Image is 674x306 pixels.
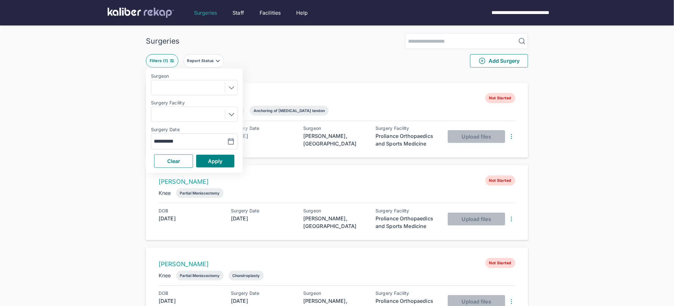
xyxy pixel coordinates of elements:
button: Report Status [183,54,224,68]
div: [DATE] [231,297,295,305]
span: Add Surgery [478,57,520,65]
span: Not Started [485,93,515,103]
label: Surgeon [151,74,238,79]
button: Clear [154,154,193,168]
a: Facilities [260,9,281,17]
span: Clear [167,158,180,164]
div: [DATE] [231,215,295,222]
div: DOB [159,208,222,213]
div: Surgeries [146,37,179,46]
div: Surgeon [303,126,367,131]
div: Report Status [187,58,215,63]
div: Surgeon [303,291,367,296]
div: Anchoring of [MEDICAL_DATA] tendon [254,108,325,113]
div: Filters ( 1 ) [150,58,169,63]
a: [PERSON_NAME] [159,178,209,185]
a: Help [297,9,308,17]
div: DOB [159,291,222,296]
div: Proliance Orthopaedics and Sports Medicine [376,215,439,230]
div: Knee [159,189,171,197]
a: [PERSON_NAME] [159,260,209,268]
span: Upload files [462,216,491,222]
img: kaliber labs logo [108,8,174,18]
div: Surgery Date [231,208,295,213]
div: Chondroplasty [233,273,260,278]
img: DotsThreeVertical.31cb0eda.svg [508,298,515,305]
label: Surgery Facility [151,100,238,105]
div: Surgery Facility [376,208,439,213]
span: Upload files [462,298,491,305]
button: Upload files [448,213,505,225]
button: Add Surgery [470,54,528,68]
img: DotsThreeVertical.31cb0eda.svg [508,215,515,223]
button: Apply [196,155,234,167]
div: Knee [159,272,171,279]
div: Surgery Date [231,291,295,296]
div: [PERSON_NAME], [GEOGRAPHIC_DATA] [303,132,367,147]
div: Surgery Facility [376,126,439,131]
div: Surgery Facility [376,291,439,296]
div: [DATE] [159,215,222,222]
a: Staff [233,9,244,17]
img: DotsThreeVertical.31cb0eda.svg [508,133,515,140]
button: Filters (1) [146,54,178,68]
span: Apply [208,158,223,164]
img: faders-horizontal-teal.edb3eaa8.svg [169,58,175,63]
div: 5 entries [146,73,528,80]
div: [DATE] [159,297,222,305]
img: filter-caret-down-grey.b3560631.svg [215,58,220,63]
div: Partial Meniscectomy [180,273,220,278]
div: [PERSON_NAME], [GEOGRAPHIC_DATA] [303,215,367,230]
button: Upload files [448,130,505,143]
div: Surgery Date [231,126,295,131]
span: Not Started [485,258,515,268]
div: [DATE] [231,132,295,140]
span: Not Started [485,175,515,186]
img: PlusCircleGreen.5fd88d77.svg [478,57,486,65]
div: Partial Meniscectomy [180,191,220,196]
div: Surgeon [303,208,367,213]
div: Proliance Orthopaedics and Sports Medicine [376,132,439,147]
img: MagnifyingGlass.1dc66aab.svg [518,37,526,45]
a: Surgeries [194,9,217,17]
label: Surgery Date [151,127,238,132]
span: Upload files [462,133,491,140]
